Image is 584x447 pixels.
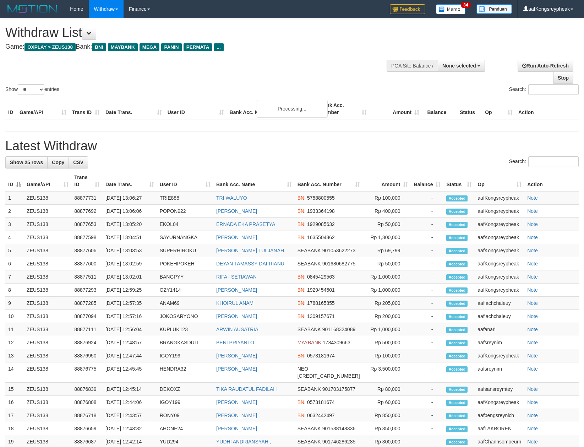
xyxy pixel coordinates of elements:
[446,426,468,432] span: Accepted
[363,191,411,205] td: Rp 100,000
[475,349,524,362] td: aafKongsreypheak
[446,274,468,280] span: Accepted
[24,422,71,435] td: ZEUS138
[5,310,24,323] td: 10
[157,383,213,396] td: DEKOXZ
[71,218,103,231] td: 88877653
[24,284,71,297] td: ZEUS138
[5,171,24,191] th: ID: activate to sort column descending
[446,353,468,359] span: Accepted
[71,409,103,422] td: 88876718
[475,422,524,435] td: aafLAKBOREN
[446,314,468,320] span: Accepted
[475,396,524,409] td: aafKongsreypheak
[298,195,306,201] span: BNI
[298,313,306,319] span: BNI
[157,171,213,191] th: User ID: activate to sort column ascending
[103,270,157,284] td: [DATE] 13:02:01
[103,310,157,323] td: [DATE] 12:57:16
[298,300,306,306] span: BNI
[363,422,411,435] td: Rp 350,000
[24,43,76,51] span: OXPLAY > ZEUS138
[317,99,370,119] th: Bank Acc. Number
[71,171,103,191] th: Trans ID: activate to sort column ascending
[475,171,524,191] th: Op: activate to sort column ascending
[71,284,103,297] td: 88877293
[322,386,355,392] span: Copy 901703175877 to clipboard
[527,439,538,445] a: Note
[475,383,524,396] td: aafsansreymtey
[71,362,103,383] td: 88876775
[443,171,475,191] th: Status: activate to sort column ascending
[527,208,538,214] a: Note
[157,422,213,435] td: AHONE24
[24,257,71,270] td: ZEUS138
[5,218,24,231] td: 3
[298,274,306,280] span: BNI
[363,297,411,310] td: Rp 205,000
[157,205,213,218] td: POPON922
[307,300,335,306] span: Copy 1788165855 to clipboard
[24,323,71,336] td: ZEUS138
[475,231,524,244] td: aafKongsreypheak
[553,72,573,84] a: Stop
[298,426,321,431] span: SEABANK
[24,310,71,323] td: ZEUS138
[71,310,103,323] td: 88877094
[446,195,468,201] span: Accepted
[482,99,515,119] th: Op
[108,43,138,51] span: MAYBANK
[446,301,468,307] span: Accepted
[24,171,71,191] th: Game/API: activate to sort column ascending
[411,362,443,383] td: -
[103,284,157,297] td: [DATE] 12:59:25
[363,349,411,362] td: Rp 100,000
[411,409,443,422] td: -
[307,235,335,240] span: Copy 1635504862 to clipboard
[24,297,71,310] td: ZEUS138
[527,274,538,280] a: Note
[103,362,157,383] td: [DATE] 12:45:45
[5,205,24,218] td: 2
[10,160,43,165] span: Show 25 rows
[524,171,579,191] th: Action
[24,191,71,205] td: ZEUS138
[103,191,157,205] td: [DATE] 13:06:27
[298,413,306,418] span: BNI
[157,218,213,231] td: EKOL04
[446,366,468,372] span: Accepted
[5,323,24,336] td: 11
[295,171,363,191] th: Bank Acc. Number: activate to sort column ascending
[257,100,328,118] div: Processing...
[411,323,443,336] td: -
[298,386,321,392] span: SEABANK
[216,426,257,431] a: [PERSON_NAME]
[216,274,257,280] a: RIFA I SETIAWAN
[47,156,69,168] a: Copy
[411,396,443,409] td: -
[515,99,579,119] th: Action
[157,257,213,270] td: POKEHPOKEH
[157,409,213,422] td: RONY09
[216,261,284,266] a: DEYAN TAMASSY DAFRIANU
[5,191,24,205] td: 1
[363,231,411,244] td: Rp 1,300,000
[5,336,24,349] td: 12
[527,221,538,227] a: Note
[103,336,157,349] td: [DATE] 12:48:57
[216,195,247,201] a: TRI WALUYO
[411,336,443,349] td: -
[527,327,538,332] a: Note
[216,287,257,293] a: [PERSON_NAME]
[5,297,24,310] td: 9
[157,231,213,244] td: SAYURNANGKA
[476,4,512,14] img: panduan.png
[216,386,277,392] a: TIKA RAUDATUL FADILAH
[17,99,69,119] th: Game/API
[5,139,579,153] h1: Latest Withdraw
[69,156,88,168] a: CSV
[298,235,306,240] span: BNI
[298,248,321,253] span: SEABANK
[103,171,157,191] th: Date Trans.: activate to sort column ascending
[528,84,579,95] input: Search:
